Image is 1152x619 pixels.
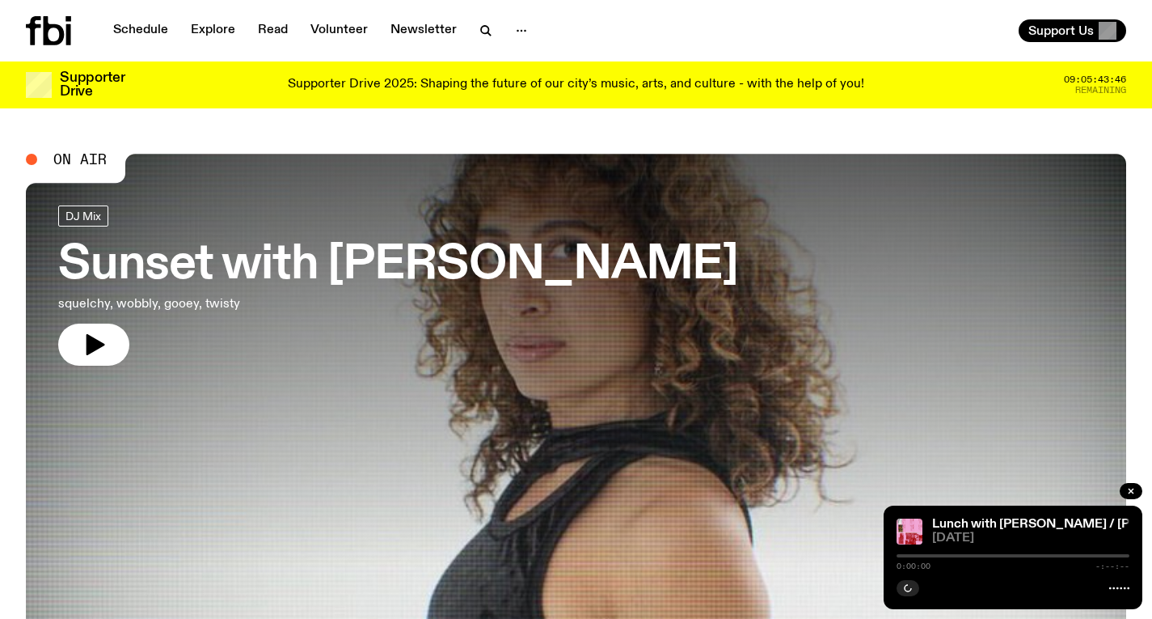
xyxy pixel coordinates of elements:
p: squelchy, wobbly, gooey, twisty [58,295,472,314]
a: DJ Mix [58,206,108,227]
h3: Sunset with [PERSON_NAME] [58,243,738,288]
a: Read [248,19,297,42]
a: Explore [181,19,245,42]
h3: Supporter Drive [60,71,124,99]
span: On Air [53,152,107,167]
span: DJ Mix [65,210,101,222]
p: Supporter Drive 2025: Shaping the future of our city’s music, arts, and culture - with the help o... [288,78,864,92]
span: 09:05:43:46 [1064,75,1126,84]
a: Schedule [103,19,178,42]
button: Support Us [1019,19,1126,42]
span: [DATE] [932,532,1129,545]
span: -:--:-- [1095,562,1129,570]
span: Remaining [1075,86,1126,95]
a: Newsletter [381,19,466,42]
span: Support Us [1028,23,1094,38]
span: 0:00:00 [897,562,930,570]
a: Volunteer [301,19,378,42]
a: Sunset with [PERSON_NAME]squelchy, wobbly, gooey, twisty [58,206,738,366]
